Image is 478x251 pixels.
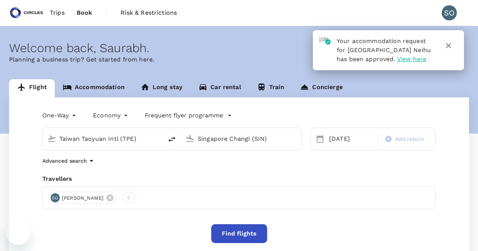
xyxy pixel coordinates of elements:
div: One-Way [42,109,78,122]
span: Your accommodation request for [GEOGRAPHIC_DATA] Neihu has been approved. [337,37,431,63]
a: Accommodation [55,79,133,97]
iframe: Button to launch messaging window [6,221,30,245]
img: Circles [9,5,44,21]
div: [DATE] [326,131,376,146]
img: hotel-approved [319,37,331,45]
span: Trips [50,8,65,17]
button: Frequent flyer programme [145,111,232,120]
div: SO [442,5,457,20]
p: Planning a business trip? Get started from here. [9,55,469,64]
input: Depart from [59,133,147,145]
a: Flight [9,79,55,97]
p: Frequent flyer programme [145,111,223,120]
input: Going to [198,133,285,145]
div: Economy [93,109,130,122]
a: Train [249,79,292,97]
div: SO [51,193,60,202]
span: [PERSON_NAME] [57,194,108,202]
a: Concierge [292,79,350,97]
div: Welcome back , Saurabh . [9,41,469,55]
button: delete [163,130,181,148]
span: Risk & Restrictions [121,8,177,17]
a: Long stay [133,79,190,97]
button: Find flights [211,224,267,243]
button: Advanced search [42,156,96,165]
div: Travellers [42,174,436,183]
span: Add return [395,135,424,143]
span: Book [77,8,93,17]
p: Advanced search [42,157,87,165]
button: Open [296,138,297,139]
span: View here [397,55,426,63]
a: Car rental [190,79,249,97]
button: Open [158,138,159,139]
div: SO[PERSON_NAME] [49,192,116,204]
